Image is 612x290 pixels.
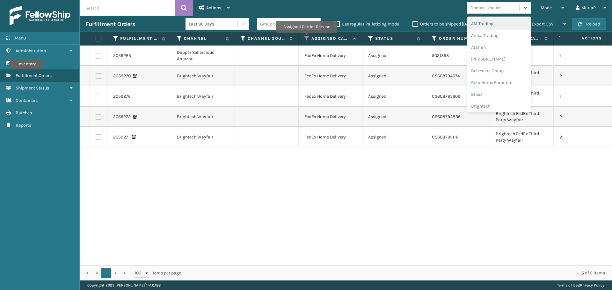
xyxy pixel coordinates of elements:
div: 1 - 5 of 5 items [190,270,605,276]
div: Brightech [467,100,531,112]
td: Assigned [362,107,426,127]
img: logo [10,6,70,25]
div: Last 90 Days [189,21,238,27]
label: Fulfillment Order Id [120,36,159,41]
a: 2059271 [113,134,130,140]
div: Choose a seller [470,4,501,11]
span: items per page [135,268,181,278]
p: Copyright 2023 [PERSON_NAME]™ v 1.0.188 [87,280,161,290]
td: CS608795116 [426,127,490,147]
td: FedEx Home Delivery [299,107,362,127]
td: Brightech FedEx Third Party Wayfair [490,107,554,127]
div: Bika Home Furniture [467,77,531,88]
span: Shipment Status [16,85,49,91]
span: Export CSV [532,21,554,27]
label: Order Number [439,36,477,41]
div: Group by [260,21,278,27]
a: 1 [101,268,111,278]
span: Inventory [16,60,34,66]
td: FedEx Home Delivery [299,86,362,107]
span: Administration [16,48,46,53]
label: Orders to be shipped [DATE] [412,21,474,27]
td: CS608794674 [426,66,490,86]
a: 2059272 [113,114,131,120]
div: | [557,280,604,290]
td: Brightech Wayfair [171,86,235,107]
td: CS608795609 [426,86,490,107]
a: 2059276 [113,93,131,100]
a: Terms of Use [557,283,579,287]
td: 5021353 [426,46,490,66]
td: FedEx Home Delivery [299,46,362,66]
td: Assigned [362,46,426,66]
span: 100 [135,270,144,276]
td: Assigned [362,127,426,147]
span: Mode [541,5,552,11]
div: BlueJ [467,88,531,100]
td: FedEx Home Delivery [299,66,362,86]
a: Privacy Policy [580,283,604,287]
span: Actions [562,33,606,44]
span: Menu [15,35,26,41]
div: Arosa Trading [467,30,531,41]
td: Assigned [362,86,426,107]
td: Dapper Sellercloud Amazon [171,46,235,66]
label: Status [375,36,414,41]
a: 2059270 [113,73,131,79]
td: Brightech FedEx Third Party Wayfair [490,127,554,147]
label: Channel Source [248,36,286,41]
span: Containers [16,98,38,103]
label: Channel [184,36,222,41]
h3: Fulfillment Orders [85,20,135,28]
td: FedEx Home Delivery [299,127,362,147]
td: Brightech Wayfair [171,66,235,86]
td: Assigned [362,66,426,86]
div: AM Trading [467,18,531,30]
td: CS608794836 [426,107,490,127]
div: Atamin [467,41,531,53]
span: Reports [16,123,31,128]
div: [PERSON_NAME] [467,53,531,65]
a: 2059265 [113,53,131,59]
label: Use regular Palletizing mode [334,21,399,27]
td: Brightech Wayfair [171,107,235,127]
div: Belvedere Group [467,65,531,77]
button: Reload [572,18,606,30]
span: Fulfillment Orders [16,73,52,78]
label: Assigned Carrier Service [311,36,350,41]
span: Actions [206,5,221,11]
td: Brightech Wayfair [171,127,235,147]
span: Batches [16,110,32,116]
